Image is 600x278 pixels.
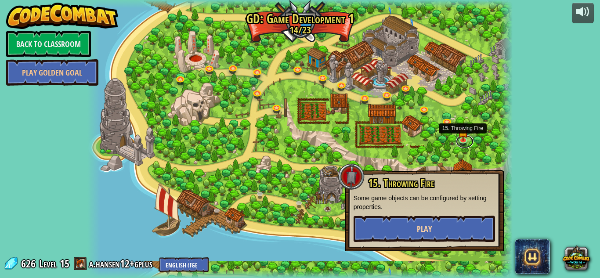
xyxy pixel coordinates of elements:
span: 15 [60,256,69,271]
span: 15. Throwing Fire [368,176,434,191]
a: Back to Classroom [6,31,91,57]
a: a.hansen12+gplus [89,256,155,271]
button: Adjust volume [572,3,594,23]
img: level-banner-started.png [458,123,468,141]
img: CodeCombat - Learn how to code by playing a game [6,3,119,29]
span: Level [39,256,57,271]
button: Play [354,216,495,242]
span: Play [417,224,432,235]
span: 626 [21,256,38,271]
a: Play Golden Goal [6,59,98,86]
p: Some game objects can be configured by setting properties. [354,194,495,211]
